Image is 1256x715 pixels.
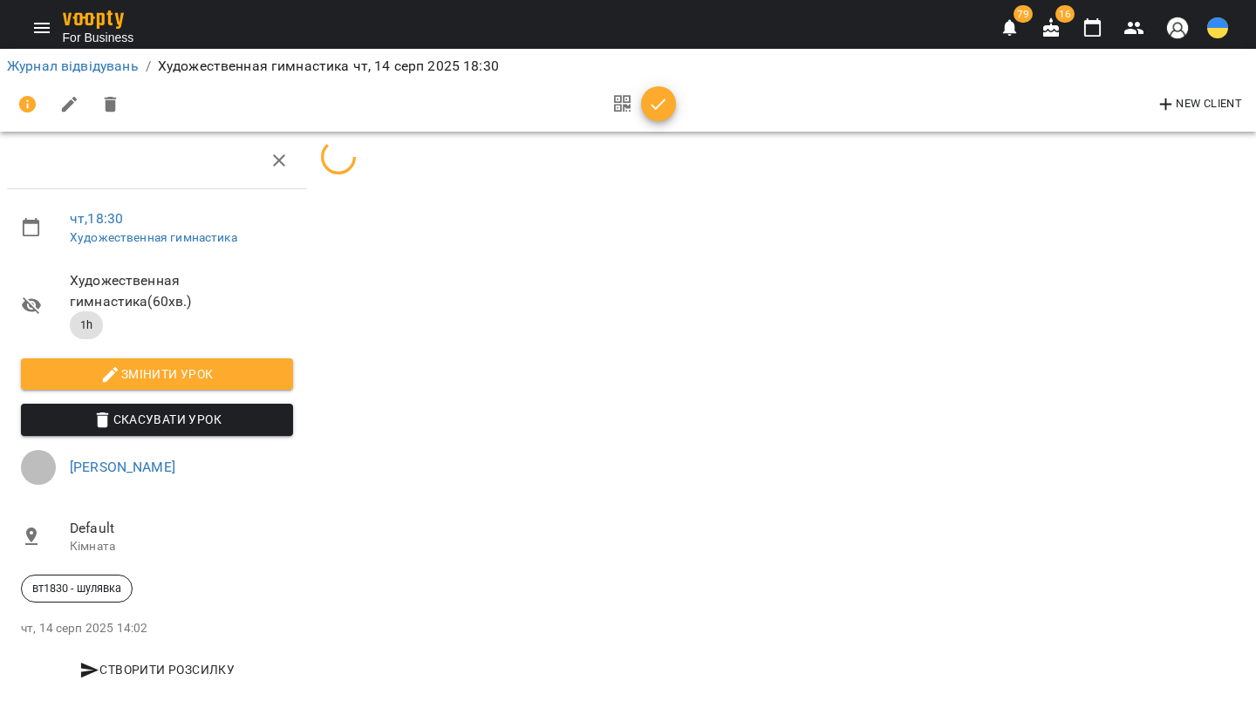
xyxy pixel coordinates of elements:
[63,29,134,46] span: For Business
[70,230,237,244] a: Художественная гимнастика
[1165,16,1190,40] img: avatar_s.png
[146,56,151,77] li: /
[21,358,293,390] button: Змінити урок
[22,581,132,596] span: вт1830 - шулявка
[7,56,1249,77] nav: breadcrumb
[21,575,133,603] div: вт1830 - шулявка
[63,10,124,29] img: voopty.png
[70,272,192,310] span: Художественная гимнастика ( 60 хв. )
[7,58,139,74] a: Журнал відвідувань
[21,620,293,637] p: чт, 14 серп 2025 14:02
[1149,91,1249,119] button: New Client
[21,7,63,49] button: Menu
[70,538,293,555] p: Кімната
[70,210,123,227] a: чт , 18:30
[70,520,114,536] span: Default
[35,409,279,430] span: Скасувати Урок
[21,654,293,685] button: Створити розсилку
[21,404,293,435] button: Скасувати Урок
[1014,5,1033,23] span: 79
[70,459,175,475] a: [PERSON_NAME]
[28,659,286,680] span: Створити розсилку
[1055,5,1075,23] span: 16
[1156,94,1242,115] span: New Client
[158,56,499,77] p: Художественная гимнастика чт, 14 серп 2025 18:30
[70,317,103,333] span: 1h
[1207,17,1228,38] img: UA.svg
[35,364,279,385] span: Змінити урок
